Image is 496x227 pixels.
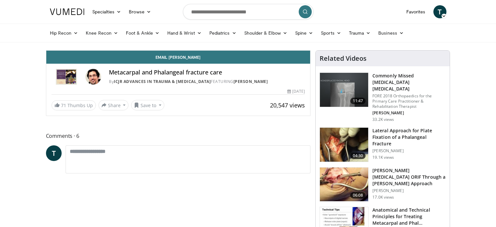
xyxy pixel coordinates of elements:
span: 71 [61,102,66,108]
p: 17.0K views [372,195,394,200]
span: Comments 6 [46,132,311,140]
h4: Metacarpal and Phalangeal fracture care [109,69,305,76]
a: 11:47 Commonly Missed [MEDICAL_DATA] [MEDICAL_DATA] FORE 2018 Orthopaedics for the Primary Care P... [320,73,446,122]
p: [PERSON_NAME] [372,188,446,193]
p: [PERSON_NAME] [372,110,446,116]
span: 06:08 [350,192,366,199]
a: Specialties [88,5,125,18]
a: [PERSON_NAME] [233,79,268,84]
h4: Related Videos [320,55,367,62]
a: Sports [317,26,345,40]
span: 11:47 [350,98,366,104]
h3: Commonly Missed [MEDICAL_DATA] [MEDICAL_DATA] [372,73,446,92]
a: ICJR Advances in Trauma & [MEDICAL_DATA] [114,79,211,84]
a: Email [PERSON_NAME] [46,51,310,64]
a: Favorites [402,5,429,18]
span: 04:30 [350,153,366,159]
button: Save to [131,100,164,110]
h3: [PERSON_NAME][MEDICAL_DATA] ORIF Through a [PERSON_NAME] Approach [372,167,446,187]
h3: Lateral Approach for Plate Fixation of a Phalangeal Fracture [372,127,446,147]
a: Spine [291,26,317,40]
p: FORE 2018 Orthopaedics for the Primary Care Practitioner & Rehabilitation Therapist [372,93,446,109]
a: T [433,5,446,18]
img: VuMedi Logo [50,8,84,15]
a: 71 Thumbs Up [52,100,96,110]
img: b2c65235-e098-4cd2-ab0f-914df5e3e270.150x105_q85_crop-smart_upscale.jpg [320,73,368,107]
h3: Anatomical and Technical Principles for Treating Metacarpal and Phal… [372,207,446,226]
a: Trauma [345,26,375,40]
img: Avatar [85,69,101,85]
a: Browse [125,5,155,18]
a: Foot & Ankle [122,26,163,40]
button: Share [98,100,129,110]
a: Business [374,26,408,40]
img: ICJR Advances in Trauma & Arthroplasty [52,69,83,85]
a: Hip Recon [46,26,82,40]
a: Pediatrics [205,26,240,40]
p: [PERSON_NAME] [372,148,446,154]
a: T [46,145,62,161]
div: By FEATURING [109,79,305,85]
img: af335e9d-3f89-4d46-97d1-d9f0cfa56dd9.150x105_q85_crop-smart_upscale.jpg [320,168,368,202]
input: Search topics, interventions [183,4,313,20]
a: Hand & Wrist [163,26,205,40]
a: Knee Recon [82,26,122,40]
a: 04:30 Lateral Approach for Plate Fixation of a Phalangeal Fracture [PERSON_NAME] 19.1K views [320,127,446,162]
p: 19.1K views [372,155,394,160]
img: a2c46a1f-6dd6-461b-8768-7298687943d1.150x105_q85_crop-smart_upscale.jpg [320,128,368,162]
a: 06:08 [PERSON_NAME][MEDICAL_DATA] ORIF Through a [PERSON_NAME] Approach [PERSON_NAME] 17.0K views [320,167,446,202]
p: 33.2K views [372,117,394,122]
div: [DATE] [287,89,305,94]
span: 20,547 views [270,101,305,109]
a: Shoulder & Elbow [240,26,291,40]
